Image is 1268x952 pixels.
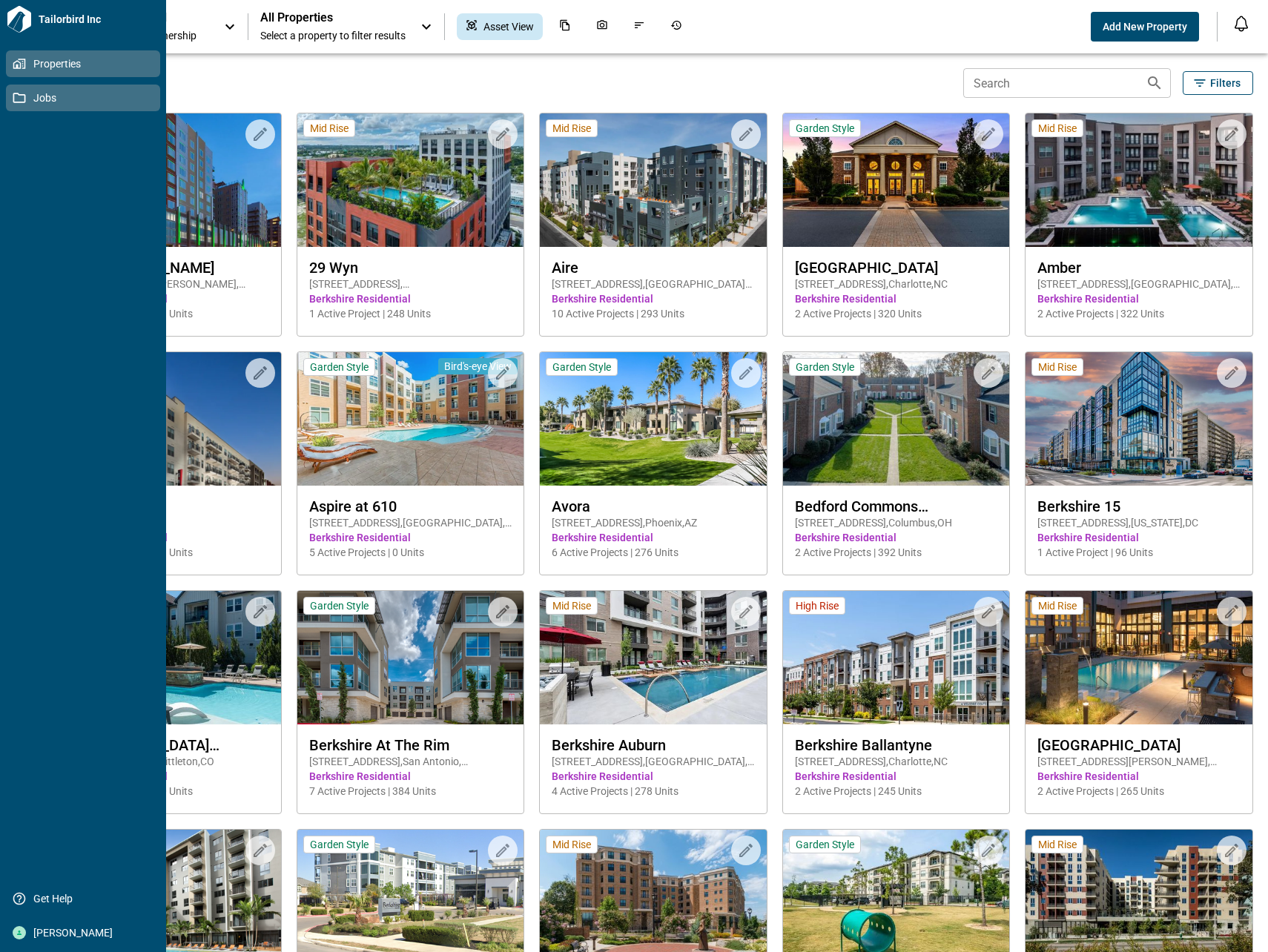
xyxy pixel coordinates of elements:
span: Mid Rise [1038,838,1077,851]
span: 29 Wyn [309,259,512,277]
span: [STREET_ADDRESS] , Phoenix , AZ [552,515,755,530]
span: Get Help [26,891,146,906]
span: Berkshire At The Rim [309,736,512,754]
span: Select a property to filter results [260,28,406,43]
span: Filters [1210,76,1241,90]
span: Berkshire Residential [309,291,512,306]
img: property-asset [297,113,524,247]
img: property-asset [54,352,281,486]
span: Berkshire Residential [552,291,755,306]
span: [GEOGRAPHIC_DATA] [1037,736,1241,754]
span: High Rise [796,599,839,612]
img: property-asset [783,591,1010,724]
img: property-asset [540,113,767,247]
span: 6 Active Projects | 276 Units [552,545,755,560]
span: [STREET_ADDRESS] , [GEOGRAPHIC_DATA] , FL [309,277,512,291]
span: [STREET_ADDRESS] , [GEOGRAPHIC_DATA] , [GEOGRAPHIC_DATA] [309,515,512,530]
span: [STREET_ADDRESS] , [GEOGRAPHIC_DATA] , [GEOGRAPHIC_DATA] [1037,277,1241,291]
span: Berkshire Ballantyne [795,736,998,754]
a: Properties [6,50,160,77]
span: [STREET_ADDRESS] , [GEOGRAPHIC_DATA] , TN [66,515,269,530]
span: Artisan on 18th [66,498,269,515]
span: 2 Active Projects | 320 Units [795,306,998,321]
span: Berkshire Residential [795,769,998,784]
span: Mid Rise [552,599,591,612]
span: [STREET_ADDRESS] , [GEOGRAPHIC_DATA][PERSON_NAME] , CA [552,277,755,291]
span: Garden Style [310,599,369,612]
span: Berkshire Residential [309,769,512,784]
span: [STREET_ADDRESS] , Charlotte , NC [795,277,998,291]
span: [PERSON_NAME] [26,925,146,940]
span: Berkshire Residential [795,530,998,545]
span: [GEOGRAPHIC_DATA] [GEOGRAPHIC_DATA] [66,736,269,754]
div: Issues & Info [624,13,654,40]
button: Filters [1183,71,1253,95]
span: Jobs [26,90,146,105]
span: 5 Active Projects | 0 Units [309,545,512,560]
span: Mid Rise [1038,360,1077,374]
span: Berkshire Residential [309,530,512,545]
span: Amber [1037,259,1241,277]
span: Berkshire Residential [66,769,269,784]
span: 10 Active Projects | 293 Units [552,306,755,321]
img: property-asset [783,352,1010,486]
span: 5 Active Projects | 280 Units [66,784,269,799]
span: Garden Style [552,360,611,374]
button: Add New Property [1091,12,1199,42]
img: property-asset [297,591,524,724]
span: Tailorbird Inc [33,12,160,27]
span: Berkshire Auburn [552,736,755,754]
span: Berkshire Residential [552,769,755,784]
span: Mid Rise [1038,122,1077,135]
span: 2 Active Projects | 265 Units [1037,784,1241,799]
span: Mid Rise [552,838,591,851]
span: Berkshire Residential [1037,769,1241,784]
span: 7 Active Projects | 384 Units [309,784,512,799]
span: [STREET_ADDRESS] , [GEOGRAPHIC_DATA] , [GEOGRAPHIC_DATA] [552,754,755,769]
span: Bedford Commons Apartments [795,498,998,515]
img: property-asset [54,591,281,724]
span: [GEOGRAPHIC_DATA] [795,259,998,277]
div: Documents [550,13,580,40]
span: Berkshire 15 [1037,498,1241,515]
span: Berkshire Residential [66,291,269,306]
span: Mid Rise [310,122,349,135]
span: Mid Rise [1038,599,1077,612]
span: Garden Style [796,122,854,135]
a: Jobs [6,85,160,111]
img: property-asset [297,352,524,486]
img: property-asset [540,591,767,724]
span: Aire [552,259,755,277]
span: [STREET_ADDRESS] , Littleton , CO [66,754,269,769]
span: [STREET_ADDRESS][PERSON_NAME] , [GEOGRAPHIC_DATA] , NC [1037,754,1241,769]
span: 2 Active Projects | 245 Units [795,784,998,799]
span: Garden Style [796,838,854,851]
span: Berkshire Residential [1037,291,1241,306]
span: Add New Property [1103,19,1187,34]
span: Berkshire Residential [795,291,998,306]
span: 1 Active Project | 96 Units [1037,545,1241,560]
span: Berkshire Residential [66,530,269,545]
span: 9 Active Projects | 153 Units [66,545,269,560]
span: 2 Active Projects | 392 Units [795,545,998,560]
img: property-asset [54,113,281,247]
span: 7 Active Projects | 231 Units [66,306,269,321]
img: property-asset [1026,352,1252,486]
img: property-asset [1026,591,1252,724]
span: Garden Style [796,360,854,374]
span: Avora [552,498,755,515]
span: [STREET_ADDRESS][PERSON_NAME] , [GEOGRAPHIC_DATA] , CO [66,277,269,291]
img: property-asset [1026,113,1252,247]
div: Asset View [457,13,543,40]
button: Search properties [1140,68,1169,98]
span: [STREET_ADDRESS] , Columbus , OH [795,515,998,530]
img: property-asset [783,113,1010,247]
span: Bird's-eye View [444,360,512,373]
span: [STREET_ADDRESS] , San Antonio , [GEOGRAPHIC_DATA] [309,754,512,769]
span: 2 Active Projects | 322 Units [1037,306,1241,321]
span: Berkshire Residential [552,530,755,545]
span: 1 Active Project | 248 Units [309,306,512,321]
span: Asset View [483,19,534,34]
span: 4 Active Projects | 278 Units [552,784,755,799]
div: Photos [587,13,617,40]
